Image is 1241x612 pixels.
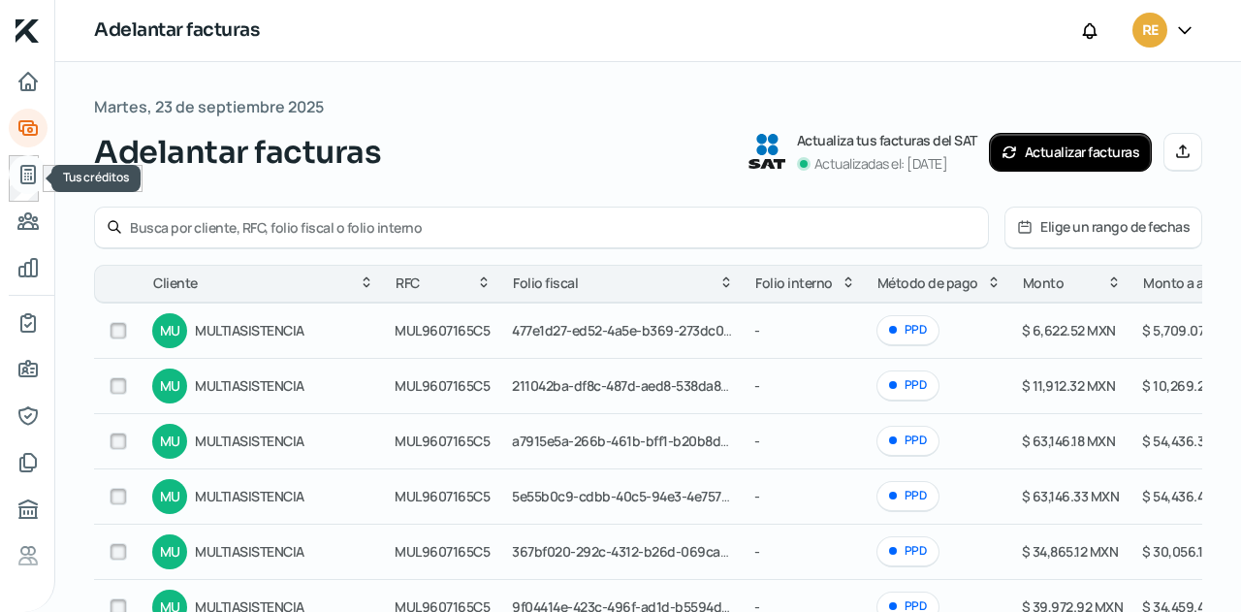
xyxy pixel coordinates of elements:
span: Tus créditos [63,169,129,185]
span: MULTIASISTENCIA [195,374,375,398]
span: $ 63,146.33 MXN [1022,487,1120,505]
span: MUL9607165C5 [395,376,490,395]
span: Folio fiscal [513,272,578,295]
span: MULTIASISTENCIA [195,540,375,564]
a: Mis finanzas [9,248,48,287]
span: $ 63,146.18 MXN [1022,432,1116,450]
span: MUL9607165C5 [395,487,490,505]
a: Referencias [9,536,48,575]
span: MULTIASISTENCIA [195,485,375,508]
div: PPD [876,536,939,566]
div: MU [152,369,187,403]
span: MULTIASISTENCIA [195,319,375,342]
span: $ 30,056.14 MXN [1142,542,1241,561]
a: Tus créditos [9,155,48,194]
span: Cliente [153,272,198,295]
p: Actualiza tus facturas del SAT [797,129,977,152]
div: PPD [876,481,939,511]
span: - [754,321,760,339]
button: Actualizar facturas [989,133,1153,172]
a: Pago a proveedores [9,202,48,241]
span: - [754,376,760,395]
span: Folio interno [755,272,833,295]
a: Adelantar facturas [9,109,48,147]
div: MU [152,424,187,459]
input: Busca por cliente, RFC, folio fiscal o folio interno [130,218,976,237]
a: Mi contrato [9,304,48,342]
span: MUL9607165C5 [395,321,490,339]
span: - [754,487,760,505]
div: MU [152,479,187,514]
span: Monto [1023,272,1065,295]
div: PPD [876,370,939,401]
span: $ 5,709.07 MXN [1142,321,1235,339]
span: Adelantar facturas [94,129,381,176]
span: RE [1142,19,1158,43]
span: $ 11,912.32 MXN [1022,376,1116,395]
a: Buró de crédito [9,490,48,529]
span: MUL9607165C5 [395,432,490,450]
span: a7915e5a-266b-461b-bff1-b20b8d21665f [512,432,761,450]
span: 367bf020-292c-4312-b26d-069cadb168d7 [512,542,772,561]
span: Método de pago [877,272,978,295]
div: PPD [876,315,939,345]
a: Representantes [9,397,48,435]
span: $ 6,622.52 MXN [1022,321,1116,339]
h1: Adelantar facturas [94,16,259,45]
p: Actualizadas el: [DATE] [814,152,948,176]
span: 211042ba-df8c-487d-aed8-538da88efeb6 [512,376,763,395]
button: Elige un rango de fechas [1005,208,1201,247]
a: Información general [9,350,48,389]
span: 5e55b0c9-cdbb-40c5-94e3-4e75772b9338 [512,487,773,505]
a: Documentos [9,443,48,482]
div: PPD [876,426,939,456]
div: MU [152,313,187,348]
span: RFC [396,272,420,295]
span: Martes, 23 de septiembre 2025 [94,93,324,121]
img: SAT logo [748,134,785,169]
span: - [754,432,760,450]
span: MULTIASISTENCIA [195,430,375,453]
a: Inicio [9,62,48,101]
div: MU [152,534,187,569]
span: 477e1d27-ed52-4a5e-b369-273dc0f2842f [512,321,761,339]
span: - [754,542,760,561]
span: $ 34,865.12 MXN [1022,542,1119,561]
span: MUL9607165C5 [395,542,490,561]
